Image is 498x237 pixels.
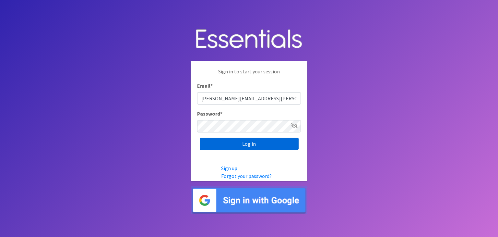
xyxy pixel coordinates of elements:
input: Log in [200,138,299,150]
label: Email [197,82,213,90]
abbr: required [210,82,213,89]
p: Sign in to start your session [197,68,301,82]
label: Password [197,110,222,118]
abbr: required [220,110,222,117]
img: Sign in with Google [191,186,307,215]
a: Forgot your password? [221,173,272,179]
a: Sign up [221,165,237,171]
img: Human Essentials [191,23,307,56]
